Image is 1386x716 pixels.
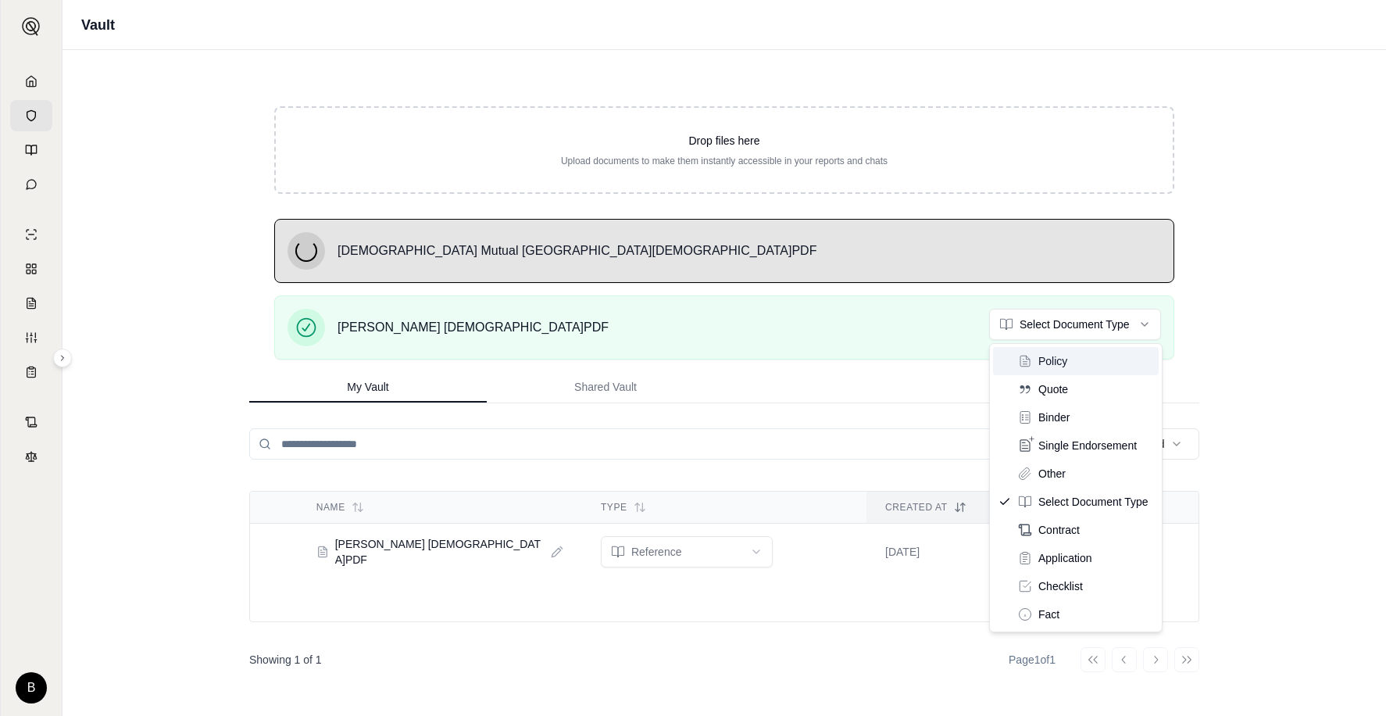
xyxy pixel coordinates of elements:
span: Contract [1038,522,1080,538]
span: Select Document Type [1038,494,1148,510]
span: Fact [1038,607,1059,622]
span: Application [1038,550,1092,566]
span: Other [1038,466,1066,482]
span: Quote [1038,381,1068,397]
span: Single Endorsement [1038,438,1137,453]
span: Checklist [1038,578,1083,594]
span: Binder [1038,410,1070,425]
span: Policy [1038,353,1067,369]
